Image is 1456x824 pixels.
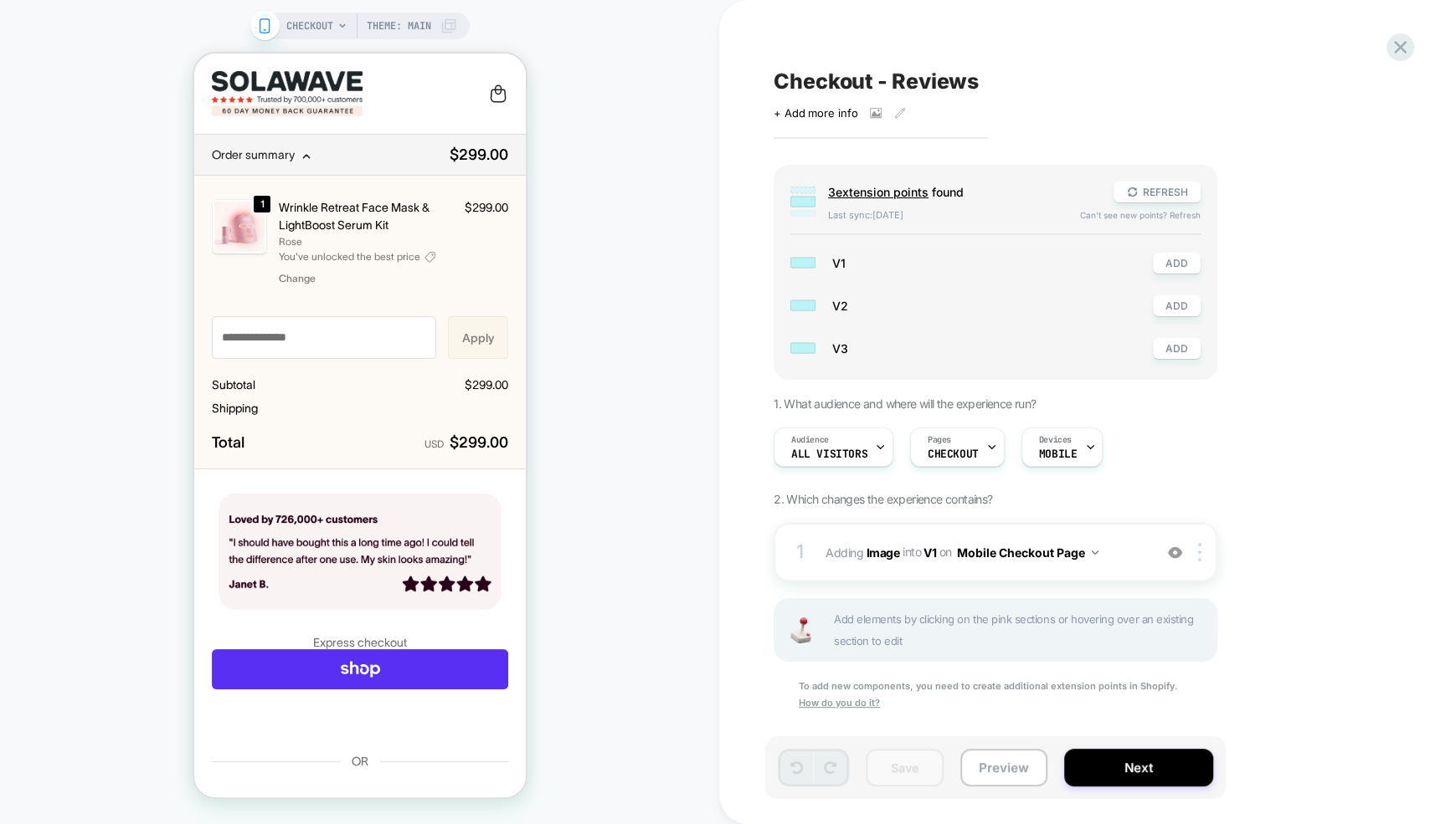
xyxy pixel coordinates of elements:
[957,540,1098,565] button: Mobile Checkout Page
[928,448,979,460] span: CHECKOUT
[270,325,314,338] span: $299.00
[774,397,1036,411] span: 1. What audience and where will the experience run?
[18,95,100,108] span: Order summary
[774,492,992,506] span: 2. Which changes the experience contains?
[294,30,314,50] a: Cart
[255,93,314,110] strong: $299.00
[1198,543,1201,561] img: close
[18,346,64,364] span: Shipping
[867,545,900,559] b: Image
[924,545,936,559] span: V1
[834,608,1207,652] span: Add elements by clicking on the pink sections or hovering over an existing section to edit
[928,434,951,446] span: Pages
[18,596,314,636] a: Shop Pay
[1039,448,1077,460] span: MOBILE
[1039,434,1072,446] span: Devices
[270,146,314,163] span: $299.00
[828,185,1097,199] span: found
[791,434,829,446] span: Audience
[66,143,70,158] span: 1
[828,185,929,199] span: 3 extension point s
[826,545,899,559] span: Adding
[1064,749,1213,786] button: Next
[119,581,213,598] h3: Express checkout
[774,106,857,120] span: + Add more info
[18,645,111,685] iframe: Pay with PayPal
[18,581,314,685] section: Express checkout
[799,697,880,709] u: How do you do it?
[1114,182,1201,202] button: REFRESH
[85,196,226,211] span: You've unlocked the best price
[286,13,333,39] span: CHECKOUT
[157,701,174,714] span: OR
[939,541,952,562] span: on
[791,448,867,460] span: All Visitors
[774,678,1217,712] div: To add new components, you need to create additional extension points in Shopify.
[120,645,213,685] iframe: Pay with Amazon Pay
[18,140,314,245] section: Shopping cart
[221,645,314,685] iframe: Pay with Google Pay
[828,209,1063,221] span: Last sync: [DATE]
[774,69,979,94] span: Checkout - Reviews
[1153,253,1201,274] button: ADD
[230,385,250,396] span: USD
[832,341,1136,356] span: V3
[832,299,1136,313] span: V2
[866,749,944,786] button: Save
[18,381,50,397] strong: Total
[367,13,431,39] span: Theme: MAIN
[1153,295,1201,316] button: ADD
[1080,210,1201,220] span: Can't see new points? Refresh
[255,378,314,401] strong: $299.00
[1153,338,1201,359] button: ADD
[1092,550,1098,555] img: down arrow
[903,545,921,559] span: INTO
[85,146,259,181] p: Wrinkle Retreat Face Mask & LightBoost Serum Kit
[792,535,809,569] div: 1
[1168,545,1182,560] img: crossed eye
[960,749,1047,786] button: Preview
[18,146,72,200] img: The Wrinkle Retreat Face Mask & LightBoost Serum Kit by Solawave features a rose LED mask, design...
[784,617,817,643] img: Joystick
[18,325,61,338] span: Subtotal
[85,181,259,196] p: Rose
[832,256,1136,270] span: V1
